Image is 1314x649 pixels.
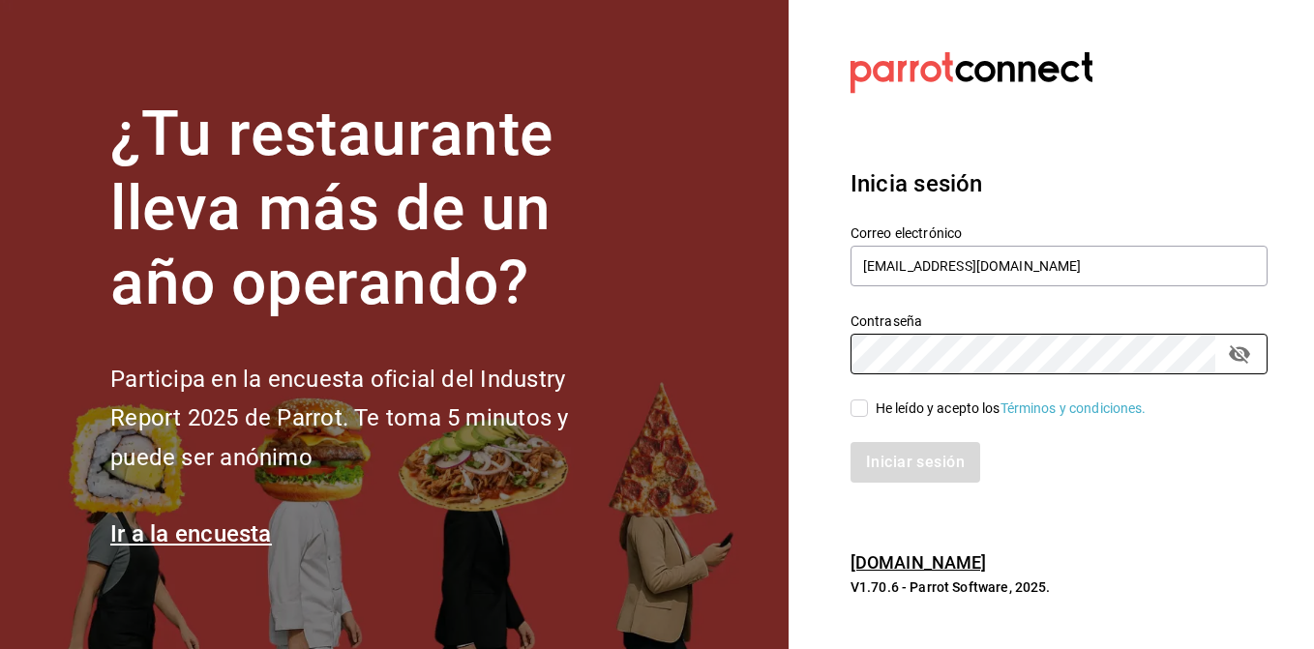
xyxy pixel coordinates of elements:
p: V1.70.6 - Parrot Software, 2025. [851,577,1268,597]
button: passwordField [1223,338,1256,370]
h2: Participa en la encuesta oficial del Industry Report 2025 de Parrot. Te toma 5 minutos y puede se... [110,360,633,478]
a: [DOMAIN_NAME] [851,552,987,573]
label: Contraseña [851,314,1268,328]
a: Ir a la encuesta [110,520,272,547]
h1: ¿Tu restaurante lleva más de un año operando? [110,98,633,320]
h3: Inicia sesión [851,166,1268,201]
div: He leído y acepto los [876,398,1147,419]
label: Correo electrónico [851,226,1268,240]
a: Términos y condiciones. [1000,400,1147,416]
input: Ingresa tu correo electrónico [851,246,1268,286]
